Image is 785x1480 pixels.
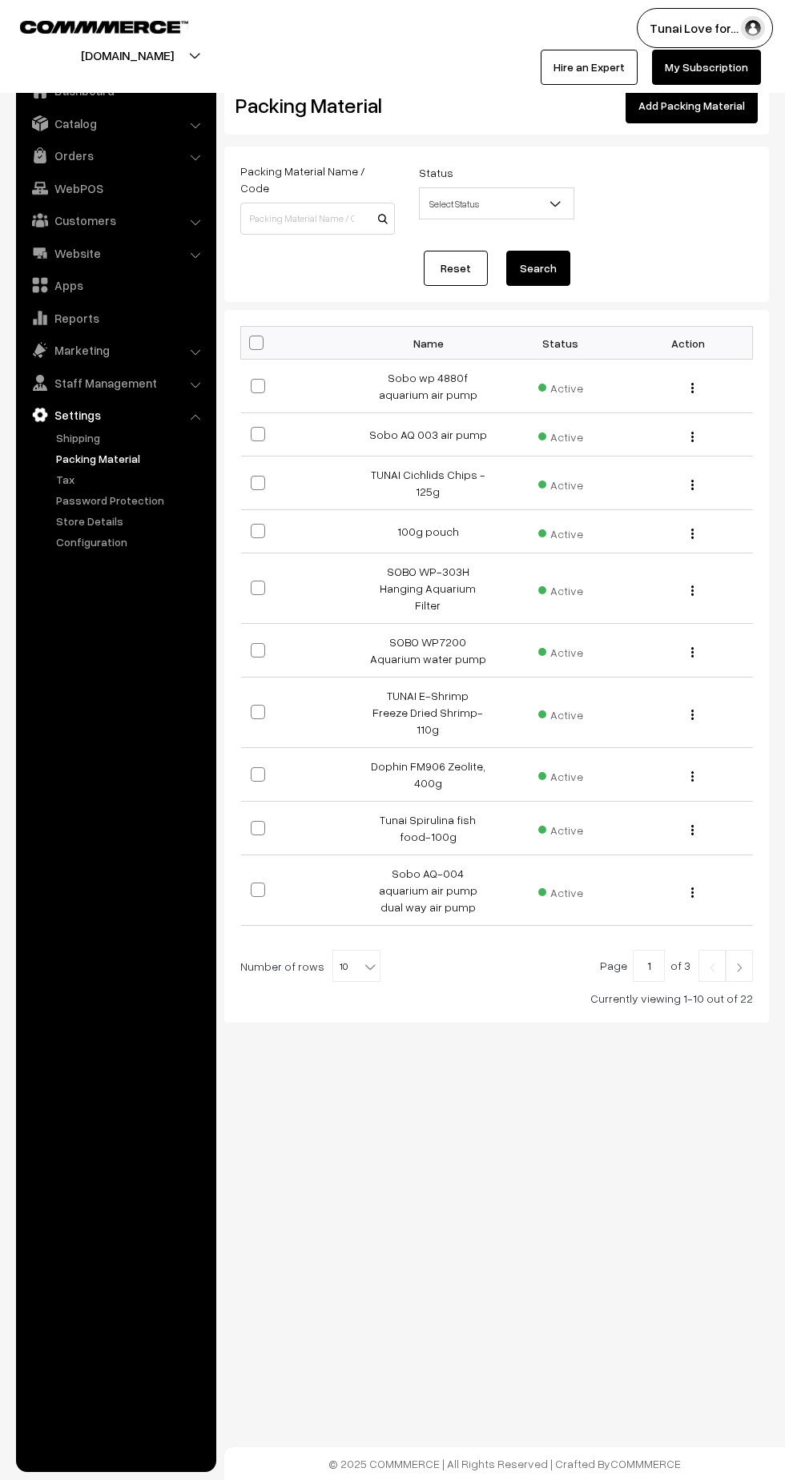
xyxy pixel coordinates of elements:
[741,16,765,40] img: user
[691,383,694,393] img: Menu
[20,304,211,332] a: Reports
[691,710,694,720] img: Menu
[332,950,380,982] span: 10
[541,50,638,85] a: Hire an Expert
[538,764,583,785] span: Active
[20,174,211,203] a: WebPOS
[52,533,211,550] a: Configuration
[538,521,583,542] span: Active
[224,1447,785,1480] footer: © 2025 COMMMERCE | All Rights Reserved | Crafted By
[52,450,211,467] a: Packing Material
[52,513,211,529] a: Store Details
[420,190,573,218] span: Select Status
[240,163,395,196] label: Packing Material Name / Code
[20,336,211,364] a: Marketing
[20,368,211,397] a: Staff Management
[419,164,453,181] label: Status
[691,432,694,442] img: Menu
[52,492,211,509] a: Password Protection
[20,239,211,267] a: Website
[379,867,477,914] a: Sobo AQ-004 aquarium air pump dual way air pump
[625,327,753,360] th: Action
[20,109,211,138] a: Catalog
[240,203,395,235] input: Packing Material Name / Code
[424,251,488,286] a: Reset
[538,578,583,599] span: Active
[538,473,583,493] span: Active
[380,565,476,612] a: SOBO WP-303H Hanging Aquarium Filter
[670,959,690,972] span: of 3
[370,635,486,666] a: SOBO WP7200 Aquarium water pump
[691,585,694,596] img: Menu
[497,327,625,360] th: Status
[538,640,583,661] span: Active
[20,271,211,300] a: Apps
[637,8,773,48] button: Tunai Love for…
[380,813,476,843] a: Tunai Spirulina fish food-100g
[333,951,380,983] span: 10
[235,93,485,118] h2: Packing Material
[691,647,694,658] img: Menu
[652,50,761,85] a: My Subscription
[419,187,574,219] span: Select Status
[538,818,583,839] span: Active
[626,88,758,123] a: Add Packing Material
[506,251,570,286] button: Search
[25,35,230,75] button: [DOMAIN_NAME]
[691,480,694,490] img: Menu
[691,771,694,782] img: Menu
[691,529,694,539] img: Menu
[371,759,485,790] a: Dophin FM906 Zeolite, 400g
[20,16,160,35] a: COMMMERCE
[20,21,188,33] img: COMMMERCE
[691,887,694,898] img: Menu
[610,1457,681,1470] a: COMMMERCE
[20,400,211,429] a: Settings
[600,959,627,972] span: Page
[538,702,583,723] span: Active
[52,471,211,488] a: Tax
[538,376,583,396] span: Active
[732,963,747,972] img: Right
[691,825,694,835] img: Menu
[369,428,487,441] a: Sobo AQ 003 air pump
[240,990,753,1007] div: Currently viewing 1-10 out of 22
[52,429,211,446] a: Shipping
[372,689,483,736] a: TUNAI E-Shrimp Freeze Dried Shrimp-110g
[379,371,477,401] a: Sobo wp 4880f aquarium air pump
[705,963,719,972] img: Left
[20,206,211,235] a: Customers
[20,141,211,170] a: Orders
[397,525,459,538] a: 100g pouch
[368,327,497,360] th: Name
[240,958,324,975] span: Number of rows
[538,880,583,901] span: Active
[371,468,485,498] a: TUNAI Cichlids Chips - 125g
[538,424,583,445] span: Active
